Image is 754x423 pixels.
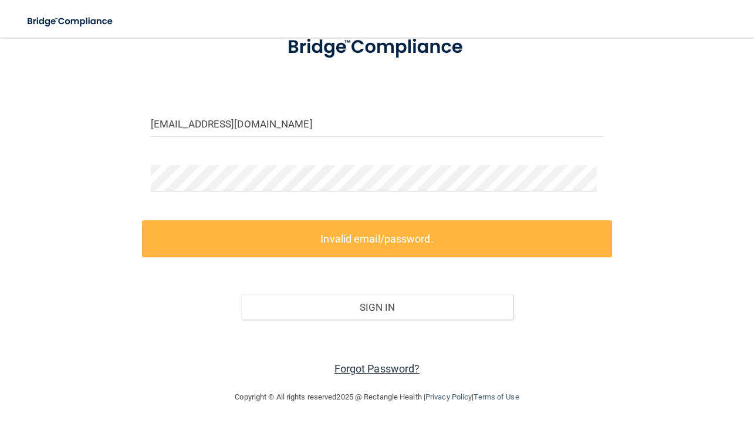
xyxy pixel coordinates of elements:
[163,378,591,416] div: Copyright © All rights reserved 2025 @ Rectangle Health | |
[142,220,612,257] label: Invalid email/password.
[268,23,486,72] img: bridge_compliance_login_screen.278c3ca4.svg
[334,362,420,375] a: Forgot Password?
[151,110,603,137] input: Email
[474,392,519,401] a: Terms of Use
[241,294,513,320] button: Sign In
[18,9,124,33] img: bridge_compliance_login_screen.278c3ca4.svg
[425,392,472,401] a: Privacy Policy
